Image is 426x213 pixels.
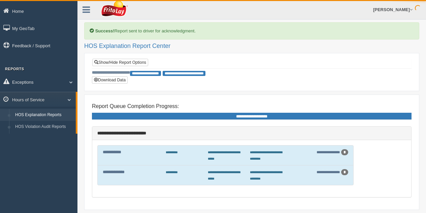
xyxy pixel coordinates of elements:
div: Report sent to driver for acknowledgment. [84,22,419,39]
button: Download Data [92,76,128,84]
a: HOS Violations [12,133,76,145]
a: HOS Violation Audit Reports [12,121,76,133]
h4: Report Queue Completion Progress: [92,103,412,109]
a: Show/Hide Report Options [92,59,148,66]
b: Success! [95,28,114,33]
h2: HOS Explanation Report Center [84,43,419,50]
a: HOS Explanation Reports [12,109,76,121]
